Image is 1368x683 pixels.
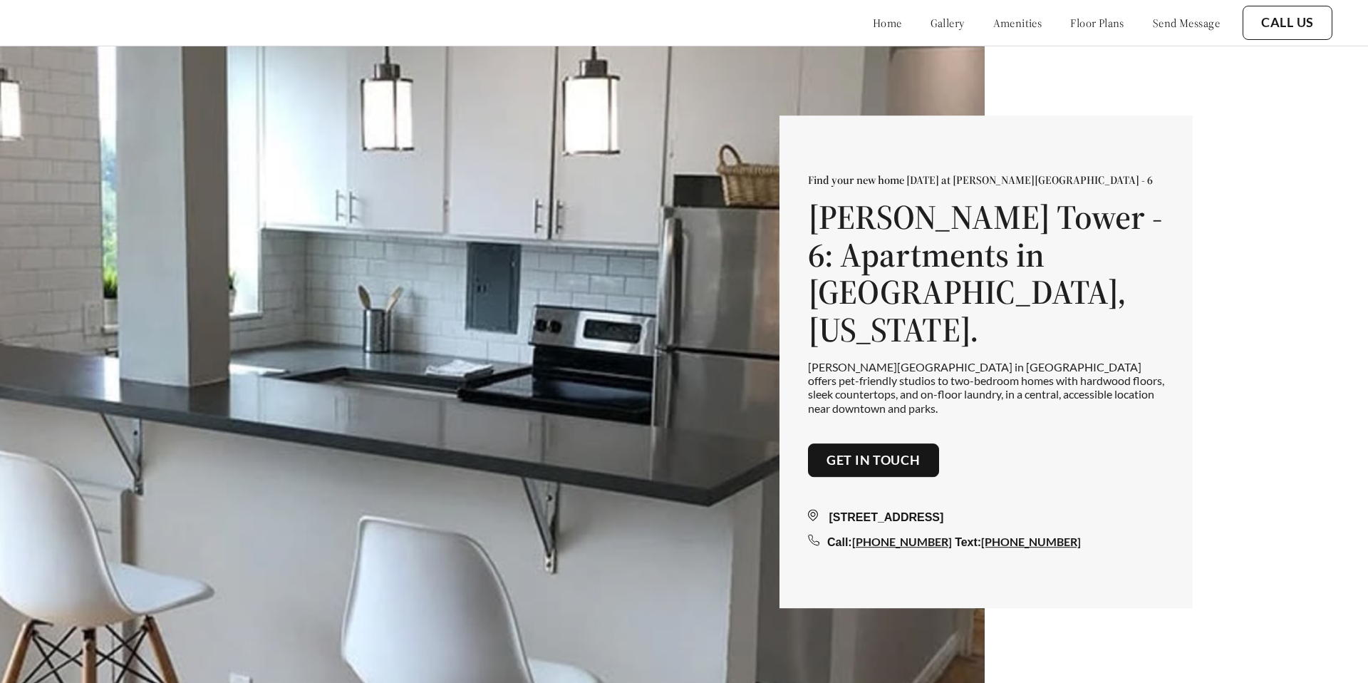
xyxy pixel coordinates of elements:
[826,453,921,468] a: Get in touch
[827,537,852,549] span: Call:
[808,443,939,478] button: Get in touch
[1243,6,1332,40] button: Call Us
[1070,16,1124,30] a: floor plans
[955,537,981,549] span: Text:
[1261,15,1314,31] a: Call Us
[993,16,1042,30] a: amenities
[981,535,1081,549] a: [PHONE_NUMBER]
[808,510,1164,527] div: [STREET_ADDRESS]
[808,360,1164,415] p: [PERSON_NAME][GEOGRAPHIC_DATA] in [GEOGRAPHIC_DATA] offers pet-friendly studios to two-bedroom ho...
[808,173,1164,187] p: Find your new home [DATE] at [PERSON_NAME][GEOGRAPHIC_DATA] - 6
[808,198,1164,349] h1: [PERSON_NAME] Tower - 6: Apartments in [GEOGRAPHIC_DATA], [US_STATE].
[873,16,902,30] a: home
[1153,16,1220,30] a: send message
[931,16,965,30] a: gallery
[852,535,952,549] a: [PHONE_NUMBER]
